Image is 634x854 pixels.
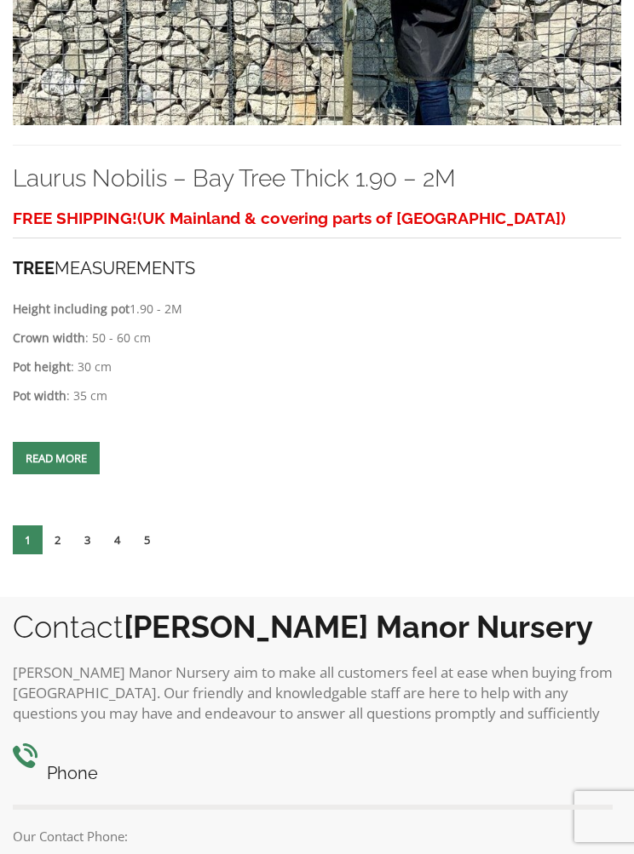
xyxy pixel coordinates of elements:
[13,387,66,404] strong: Pot width
[137,209,566,227] span: (UK Mainland & covering parts of [GEOGRAPHIC_DATA])
[13,609,613,645] h2: Contact
[13,258,55,278] strong: TREE
[13,358,71,375] strong: Pot height
[124,609,593,645] b: [PERSON_NAME] Manor Nursery
[72,525,102,554] a: 3
[13,299,621,319] p: 1.90 - 2M
[13,525,43,554] span: 1
[13,203,621,234] h3: FREE SHIPPING!
[13,442,100,474] a: Read more
[43,525,72,554] a: 2
[13,328,621,348] p: : 50 - 60 cm
[13,826,613,846] p: Our Contact Phone:
[13,301,130,317] strong: Height including pot
[13,662,613,724] p: [PERSON_NAME] Manor Nursery aim to make all customers feel at ease when buying from [GEOGRAPHIC_D...
[13,164,456,192] a: Laurus Nobilis – Bay Tree Thick 1.90 – 2M
[13,760,613,787] h4: Phone
[102,525,132,554] a: 4
[13,330,85,346] strong: Crown width
[13,357,621,377] p: : 30 cm
[132,525,162,554] a: 5
[13,386,621,406] p: : 35 cm
[13,255,621,282] h4: MEASUREMENTS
